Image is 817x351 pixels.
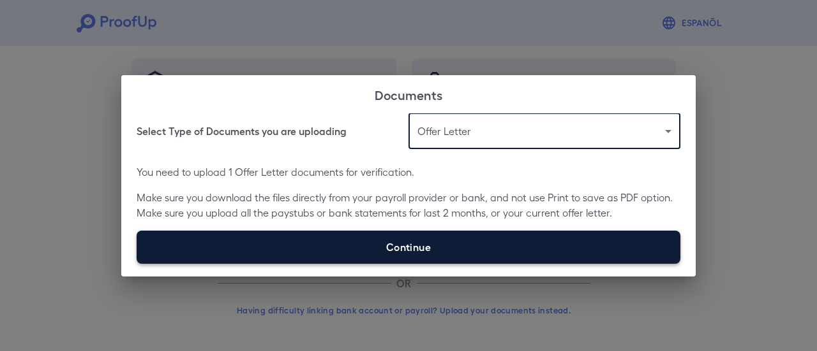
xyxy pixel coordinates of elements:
p: You need to upload 1 Offer Letter documents for verification. [137,164,680,180]
p: Make sure you download the files directly from your payroll provider or bank, and not use Print t... [137,190,680,220]
h2: Documents [121,75,696,113]
label: Continue [137,231,680,264]
div: Offer Letter [408,113,680,149]
h6: Select Type of Documents you are uploading [137,124,347,139]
